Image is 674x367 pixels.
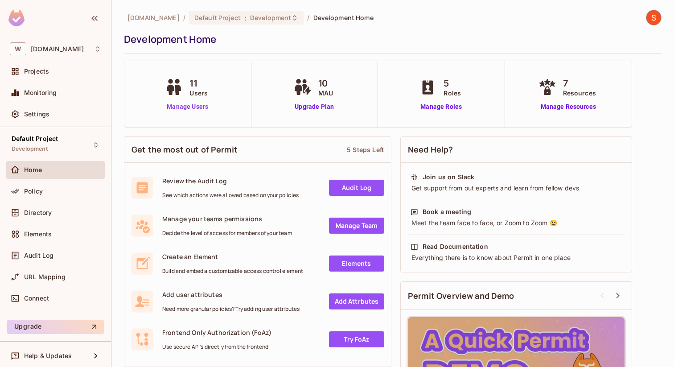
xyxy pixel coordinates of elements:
span: Settings [24,111,49,118]
span: Home [24,166,42,173]
a: Manage Team [329,218,384,234]
div: Join us on Slack [423,173,474,181]
a: Audit Log [329,180,384,196]
span: W [10,42,26,55]
div: Read Documentation [423,242,488,251]
div: 5 Steps Left [347,145,384,154]
span: Review the Audit Log [162,177,299,185]
a: Upgrade Plan [292,102,337,111]
span: Resources [563,88,596,98]
span: Need more granular policies? Try adding user attributes [162,305,300,313]
button: Upgrade [7,320,104,334]
a: Add Attrbutes [329,293,384,309]
span: Audit Log [24,252,53,259]
span: the active workspace [127,13,180,22]
img: Shubhang Singhal [646,10,661,25]
div: Meet the team face to face, or Zoom to Zoom 😉 [411,219,622,227]
span: Frontend Only Authorization (FoAz) [162,328,271,337]
span: Elements [24,231,52,238]
span: 5 [444,77,461,90]
span: Manage your teams permissions [162,214,292,223]
span: Development [12,145,48,153]
span: Need Help? [408,144,453,155]
span: Build and embed a customizable access control element [162,268,303,275]
span: Users [189,88,208,98]
span: Default Project [12,135,58,142]
span: Permit Overview and Demo [408,290,514,301]
span: 10 [318,77,333,90]
div: Everything there is to know about Permit in one place [411,253,622,262]
div: Book a meeting [423,207,471,216]
span: See which actions were allowed based on your policies [162,192,299,199]
span: : [244,14,247,21]
div: Development Home [124,33,657,46]
span: Create an Element [162,252,303,261]
img: SReyMgAAAABJRU5ErkJggg== [8,10,25,26]
a: Manage Roles [417,102,465,111]
a: Elements [329,256,384,272]
span: URL Mapping [24,273,66,280]
span: Decide the level of access for members of your team [162,230,292,237]
span: Get the most out of Permit [132,144,238,155]
span: Development [250,13,291,22]
span: Projects [24,68,49,75]
span: Policy [24,188,43,195]
span: Default Project [194,13,241,22]
span: Workspace: withpronto.com [31,45,84,53]
a: Manage Resources [536,102,600,111]
div: Get support from out experts and learn from fellow devs [411,184,622,193]
li: / [307,13,309,22]
a: Manage Users [163,102,212,111]
span: 11 [189,77,208,90]
span: Use secure API's directly from the frontend [162,343,271,351]
a: Try FoAz [329,331,384,347]
span: Monitoring [24,89,57,96]
span: Development Home [313,13,374,22]
span: Add user attributes [162,290,300,299]
li: / [183,13,185,22]
span: Help & Updates [24,352,72,359]
span: MAU [318,88,333,98]
span: Roles [444,88,461,98]
span: Directory [24,209,52,216]
span: Connect [24,295,49,302]
span: 7 [563,77,596,90]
